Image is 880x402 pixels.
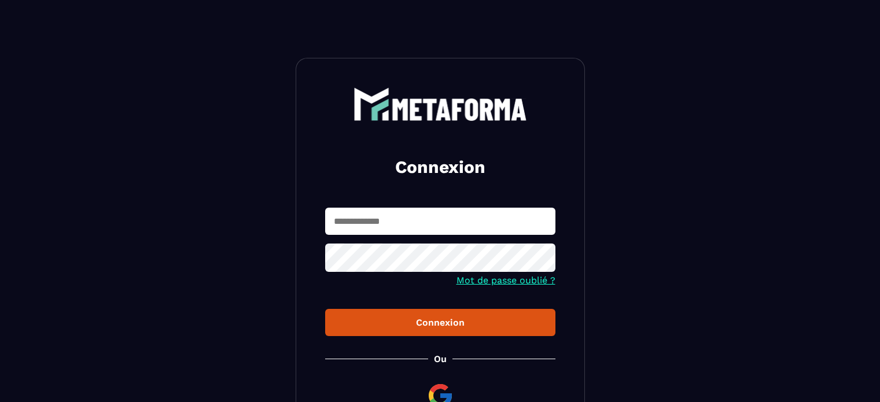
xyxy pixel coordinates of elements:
img: logo [354,87,527,121]
a: Mot de passe oublié ? [456,275,555,286]
p: Ou [434,353,447,364]
a: logo [325,87,555,121]
button: Connexion [325,309,555,336]
div: Connexion [334,317,546,328]
h2: Connexion [339,156,542,179]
